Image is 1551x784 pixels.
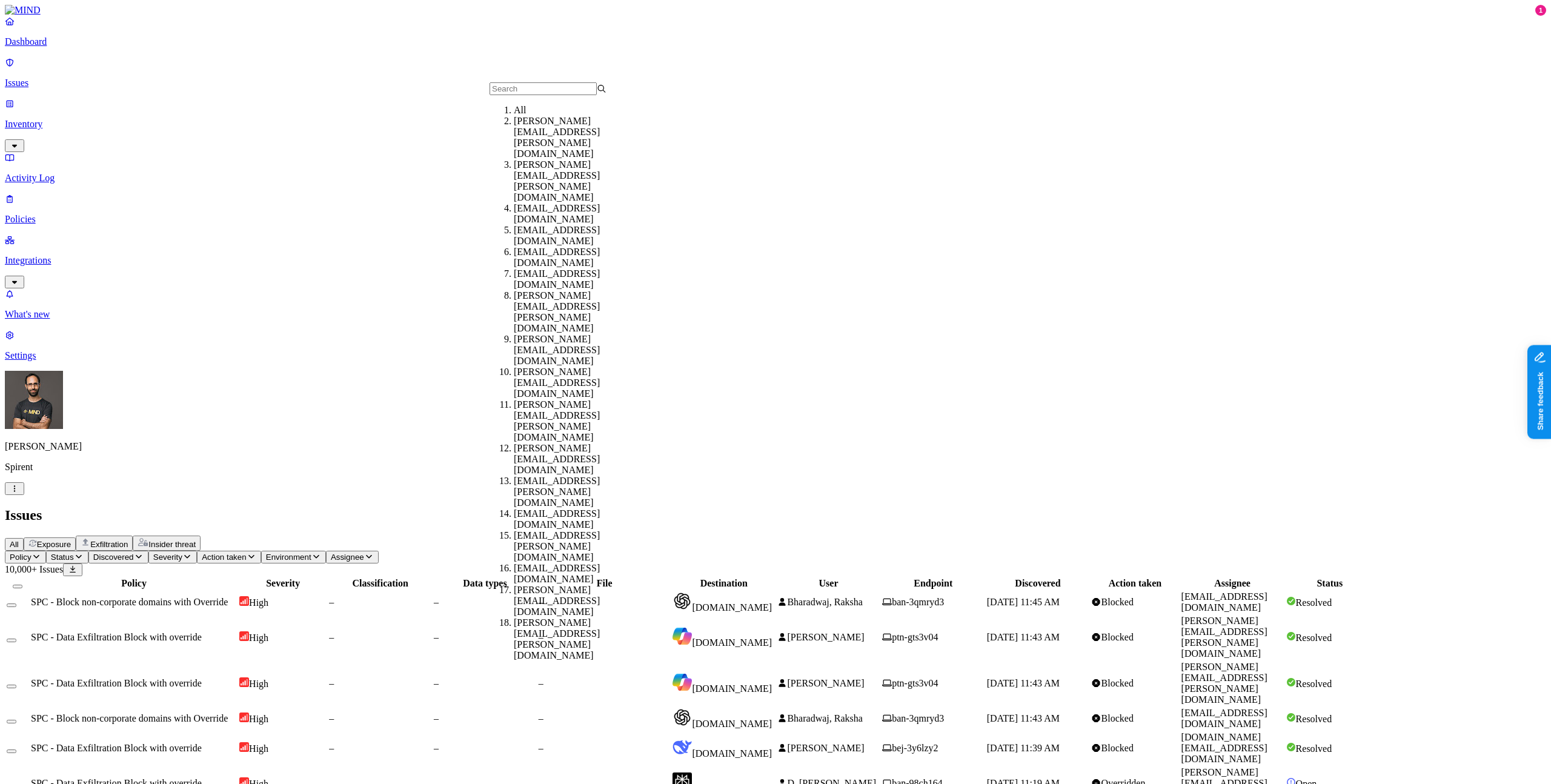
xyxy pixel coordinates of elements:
[1286,677,1296,687] img: status-resolved
[5,214,1546,225] p: Policies
[787,597,862,607] span: Bharadwaj, Raksha
[5,173,1546,184] p: Activity Log
[329,678,334,688] span: –
[5,441,1546,452] p: [PERSON_NAME]
[249,679,268,689] span: High
[5,564,63,574] span: 10,000+ Issues
[892,632,938,642] span: ptn-gts3v04
[239,631,249,641] img: severity-high
[1181,732,1267,764] span: [DOMAIN_NAME][EMAIL_ADDRESS][DOMAIN_NAME]
[249,714,268,724] span: High
[331,553,364,562] span: Assignee
[514,367,631,399] div: [PERSON_NAME][EMAIL_ADDRESS][DOMAIN_NAME]
[673,578,775,589] div: Destination
[266,553,311,562] span: Environment
[90,540,128,549] span: Exfiltration
[882,578,985,589] div: Endpoint
[1535,5,1546,16] div: 1
[31,713,228,723] span: SPC - Block non-corporate domains with Override
[5,507,1546,523] h2: Issues
[1296,714,1332,724] span: Resolved
[1286,742,1296,752] img: status-resolved
[5,255,1546,266] p: Integrations
[148,540,196,549] span: Insider threat
[987,578,1089,589] div: Discovered
[5,78,1546,88] p: Issues
[31,578,237,589] div: Policy
[1101,632,1134,642] span: Blocked
[490,82,597,95] input: Search
[892,713,944,723] span: ban-3qmryd3
[692,637,772,648] span: [DOMAIN_NAME]
[777,578,880,589] div: User
[5,16,1546,47] a: Dashboard
[153,553,182,562] span: Severity
[202,553,246,562] span: Action taken
[239,596,249,606] img: severity-high
[51,553,74,562] span: Status
[239,742,249,752] img: severity-high
[434,578,536,589] div: Data types
[93,553,134,562] span: Discovered
[1286,713,1296,722] img: status-resolved
[1101,713,1134,723] span: Blocked
[31,632,202,642] span: SPC - Data Exfiltration Block with override
[514,399,631,443] div: [PERSON_NAME][EMAIL_ADDRESS][PERSON_NAME][DOMAIN_NAME]
[514,585,631,617] div: [PERSON_NAME][EMAIL_ADDRESS][DOMAIN_NAME]
[892,678,938,688] span: ptn-gts3v04
[514,290,631,334] div: [PERSON_NAME][EMAIL_ADDRESS][PERSON_NAME][DOMAIN_NAME]
[434,597,439,607] span: –
[5,288,1546,320] a: What's new
[514,225,631,247] div: [EMAIL_ADDRESS][DOMAIN_NAME]
[5,193,1546,225] a: Policies
[514,508,631,530] div: [EMAIL_ADDRESS][DOMAIN_NAME]
[514,476,631,508] div: [EMAIL_ADDRESS][PERSON_NAME][DOMAIN_NAME]
[1101,743,1134,753] span: Blocked
[31,597,228,607] span: SPC - Block non-corporate domains with Override
[787,743,864,753] span: [PERSON_NAME]
[7,685,16,688] button: Select row
[987,713,1060,723] span: [DATE] 11:43 AM
[10,553,32,562] span: Policy
[5,350,1546,361] p: Settings
[7,749,16,753] button: Select row
[1286,596,1296,606] img: status-resolved
[31,678,202,688] span: SPC - Data Exfiltration Block with override
[673,673,692,692] img: copilot.microsoft.com favicon
[787,678,864,688] span: [PERSON_NAME]
[5,57,1546,88] a: Issues
[7,603,16,607] button: Select row
[1181,708,1267,729] span: [EMAIL_ADDRESS][DOMAIN_NAME]
[892,597,944,607] span: ban-3qmryd3
[514,334,631,367] div: [PERSON_NAME][EMAIL_ADDRESS][DOMAIN_NAME]
[673,708,692,727] img: chatgpt.com favicon
[249,633,268,643] span: High
[514,443,631,476] div: [PERSON_NAME][EMAIL_ADDRESS][DOMAIN_NAME]
[7,639,16,642] button: Select row
[987,678,1060,688] span: [DATE] 11:43 AM
[329,578,431,589] div: Classification
[13,585,22,588] button: Select all
[692,719,772,729] span: [DOMAIN_NAME]
[1286,578,1373,589] div: Status
[514,563,631,585] div: [EMAIL_ADDRESS][DOMAIN_NAME]
[514,105,631,116] div: All
[249,597,268,608] span: High
[249,743,268,754] span: High
[892,743,938,753] span: bej-3y6lzy2
[514,203,631,225] div: [EMAIL_ADDRESS][DOMAIN_NAME]
[434,632,439,642] span: –
[514,530,631,563] div: [EMAIL_ADDRESS][PERSON_NAME][DOMAIN_NAME]
[1101,678,1134,688] span: Blocked
[1296,633,1332,643] span: Resolved
[329,713,334,723] span: –
[1181,662,1267,705] span: [PERSON_NAME][EMAIL_ADDRESS][PERSON_NAME][DOMAIN_NAME]
[5,119,1546,130] p: Inventory
[5,36,1546,47] p: Dashboard
[1296,597,1332,608] span: Resolved
[1101,597,1134,607] span: Blocked
[1181,591,1267,613] span: [EMAIL_ADDRESS][DOMAIN_NAME]
[692,683,772,694] span: [DOMAIN_NAME]
[514,116,631,159] div: [PERSON_NAME][EMAIL_ADDRESS][PERSON_NAME][DOMAIN_NAME]
[1091,578,1178,589] div: Action taken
